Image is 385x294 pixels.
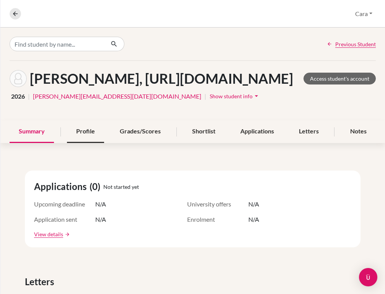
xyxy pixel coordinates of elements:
span: Enrolment [187,215,248,224]
span: N/A [248,215,259,224]
div: Grades/Scores [111,120,170,143]
a: Access student's account [303,73,376,84]
div: Applications [231,120,283,143]
img: https://easalvador.powerschool.com/admin/students/home.html?frn=001680 Arévalo Orellana's avatar [10,70,27,87]
a: arrow_forward [63,232,70,237]
a: Previous Student [327,40,376,48]
button: Show student infoarrow_drop_down [209,90,261,102]
div: Open Intercom Messenger [359,268,377,286]
span: Upcoming deadline [34,200,95,209]
input: Find student by name... [10,37,104,51]
span: N/A [95,200,106,209]
span: (0) [90,180,103,193]
h1: [PERSON_NAME], [URL][DOMAIN_NAME] [30,70,293,87]
span: Show student info [210,93,253,99]
div: Notes [341,120,376,143]
div: Shortlist [183,120,225,143]
div: Profile [67,120,104,143]
span: | [204,92,206,101]
span: Applications [34,180,90,193]
span: Application sent [34,215,95,224]
span: N/A [95,215,106,224]
button: Cara [352,6,376,21]
span: | [28,92,30,101]
span: Letters [25,275,57,289]
span: 2026 [11,92,25,101]
a: View details [34,230,63,238]
a: [PERSON_NAME][EMAIL_ADDRESS][DATE][DOMAIN_NAME] [33,92,201,101]
div: Letters [290,120,328,143]
span: University offers [187,200,248,209]
i: arrow_drop_down [253,92,260,100]
span: Previous Student [335,40,376,48]
span: Not started yet [103,183,139,191]
div: Summary [10,120,54,143]
span: N/A [248,200,259,209]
